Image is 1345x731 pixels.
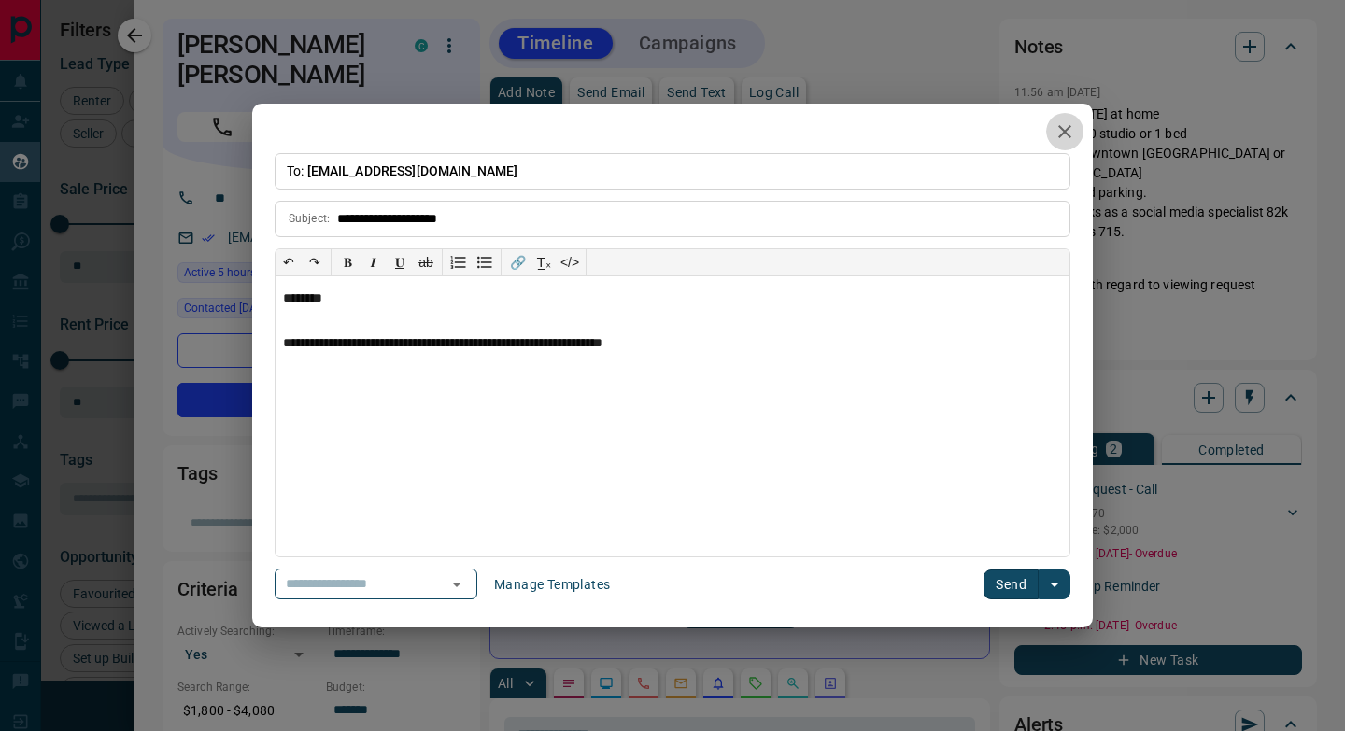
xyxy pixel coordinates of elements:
[334,249,361,275] button: 𝐁
[504,249,531,275] button: 🔗
[446,249,472,275] button: Numbered list
[276,249,302,275] button: ↶
[984,569,1070,599] div: split button
[531,249,557,275] button: T̲ₓ
[302,249,328,275] button: ↷
[413,249,439,275] button: ab
[418,255,433,270] s: ab
[483,569,621,599] button: Manage Templates
[984,569,1039,599] button: Send
[444,571,470,597] button: Open
[472,249,498,275] button: Bullet list
[307,163,518,178] span: [EMAIL_ADDRESS][DOMAIN_NAME]
[395,255,404,270] span: 𝐔
[361,249,387,275] button: 𝑰
[289,210,330,227] p: Subject:
[557,249,583,275] button: </>
[387,249,413,275] button: 𝐔
[275,153,1070,190] p: To:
